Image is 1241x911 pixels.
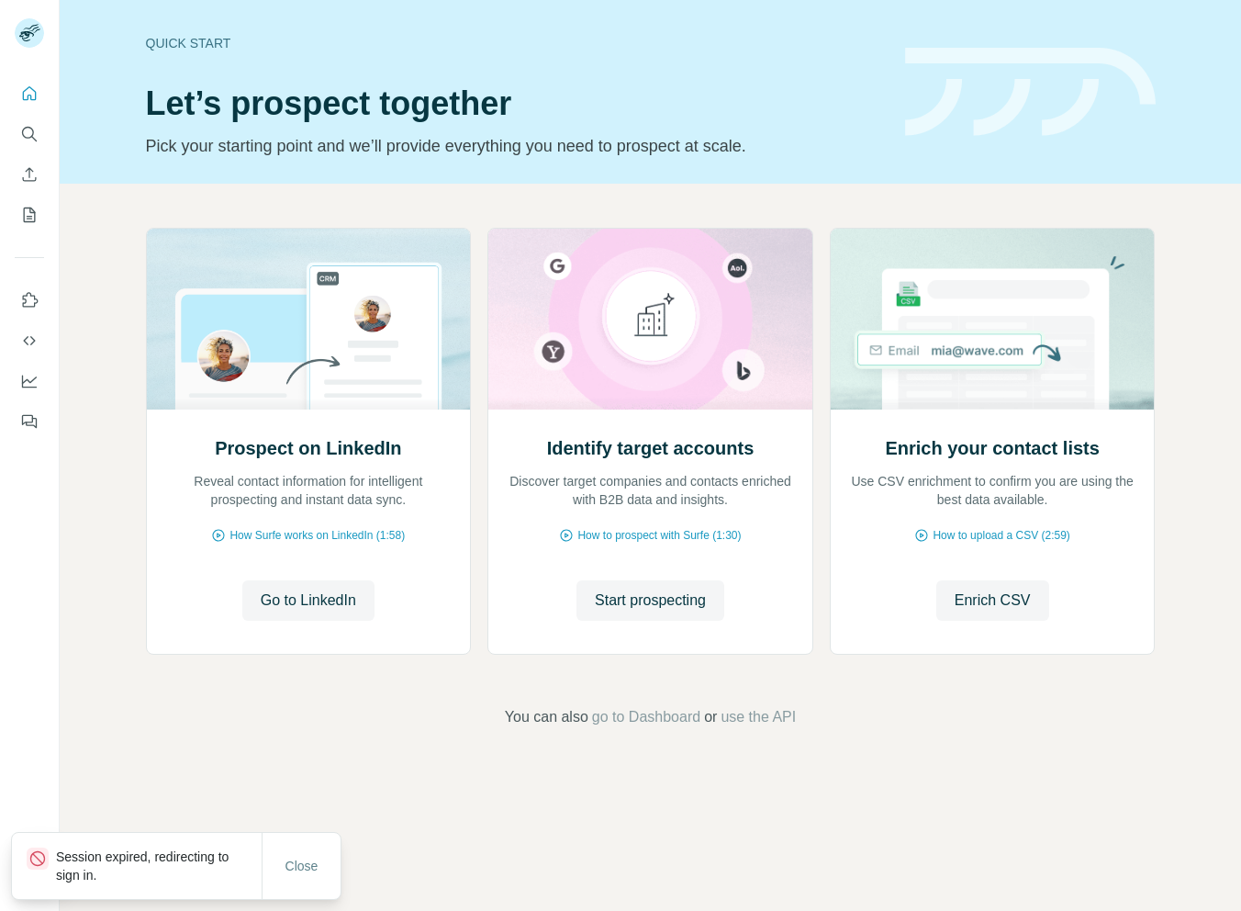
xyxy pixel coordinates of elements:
[15,324,44,357] button: Use Surfe API
[229,527,405,544] span: How Surfe works on LinkedIn (1:58)
[56,848,262,884] p: Session expired, redirecting to sign in.
[285,857,319,875] span: Close
[146,229,472,410] img: Prospect on LinkedIn
[849,472,1136,509] p: Use CSV enrichment to confirm you are using the best data available.
[955,590,1031,612] span: Enrich CSV
[933,527,1069,544] span: How to upload a CSV (2:59)
[242,580,375,621] button: Go to LinkedIn
[15,118,44,151] button: Search
[15,365,44,398] button: Dashboard
[15,77,44,110] button: Quick start
[487,229,813,410] img: Identify target accounts
[15,284,44,317] button: Use Surfe on LinkedIn
[165,472,453,509] p: Reveal contact information for intelligent prospecting and instant data sync.
[905,48,1156,137] img: banner
[261,590,356,612] span: Go to LinkedIn
[704,706,717,728] span: or
[577,527,741,544] span: How to prospect with Surfe (1:30)
[215,435,401,461] h2: Prospect on LinkedIn
[936,580,1049,621] button: Enrich CSV
[15,405,44,438] button: Feedback
[885,435,1099,461] h2: Enrich your contact lists
[592,706,700,728] button: go to Dashboard
[273,849,331,883] button: Close
[507,472,794,509] p: Discover target companies and contacts enriched with B2B data and insights.
[146,85,883,122] h1: Let’s prospect together
[15,198,44,231] button: My lists
[146,34,883,52] div: Quick start
[15,158,44,191] button: Enrich CSV
[721,706,796,728] button: use the API
[505,706,588,728] span: You can also
[146,133,883,159] p: Pick your starting point and we’ll provide everything you need to prospect at scale.
[576,580,724,621] button: Start prospecting
[830,229,1156,410] img: Enrich your contact lists
[547,435,755,461] h2: Identify target accounts
[595,590,706,612] span: Start prospecting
